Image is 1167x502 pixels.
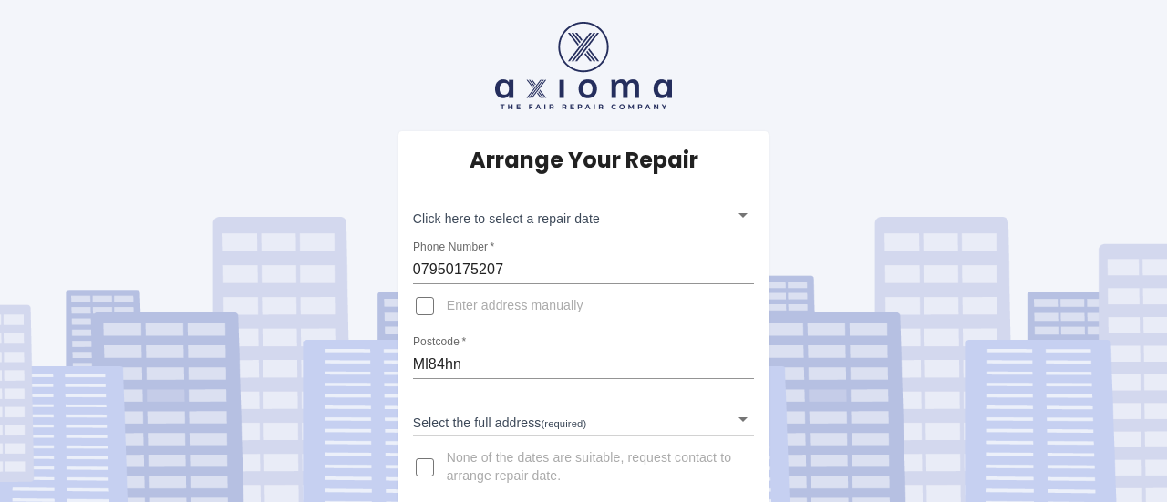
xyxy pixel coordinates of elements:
[495,22,672,109] img: axioma
[447,449,740,486] span: None of the dates are suitable, request contact to arrange repair date.
[447,297,583,315] span: Enter address manually
[470,146,698,175] h5: Arrange Your Repair
[413,334,466,350] label: Postcode
[413,240,494,255] label: Phone Number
